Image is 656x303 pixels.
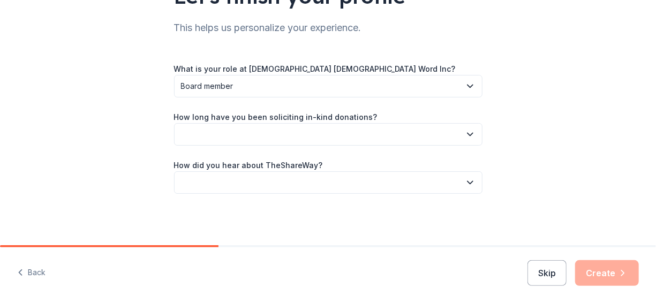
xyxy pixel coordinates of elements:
label: What is your role at [DEMOGRAPHIC_DATA] [DEMOGRAPHIC_DATA] Word Inc? [174,64,456,74]
label: How long have you been soliciting in-kind donations? [174,112,378,123]
button: Skip [527,260,567,286]
button: Board member [174,75,482,97]
div: This helps us personalize your experience. [174,19,482,36]
span: Board member [181,80,461,93]
button: Back [17,262,46,284]
label: How did you hear about TheShareWay? [174,160,323,171]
